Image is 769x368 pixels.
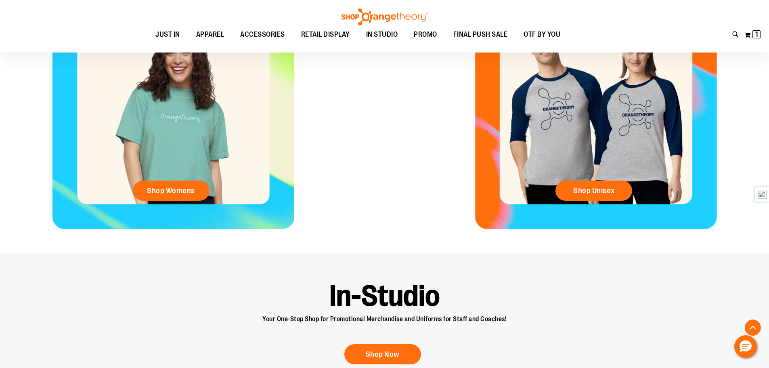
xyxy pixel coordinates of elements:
[133,181,210,201] a: Shop Womens
[445,25,516,44] a: FINAL PUSH SALE
[755,30,758,38] span: 1
[524,25,560,44] span: OTF BY YOU
[188,25,233,44] a: APPAREL
[573,186,615,195] span: Shop Unisex
[240,25,285,44] span: ACCESSORIES
[734,335,757,358] button: Hello, have a question? Let’s chat.
[147,186,195,195] span: Shop Womens
[293,25,358,44] a: RETAIL DISPLAY
[555,181,632,201] a: Shop Unisex
[358,25,406,44] a: IN STUDIO
[406,25,445,44] a: PROMO
[414,25,437,44] span: PROMO
[329,279,440,313] strong: In-Studio
[232,25,293,44] a: ACCESSORIES
[453,25,508,44] span: FINAL PUSH SALE
[515,25,568,44] a: OTF BY YOU
[196,25,224,44] span: APPAREL
[745,320,761,336] button: Back To Top
[344,344,421,364] a: Shop Now
[147,25,188,44] a: JUST IN
[262,315,507,323] span: Your One-Stop Shop for Promotional Merchandise and Uniforms for Staff and Coaches!
[366,350,400,359] span: Shop Now
[301,25,350,44] span: RETAIL DISPLAY
[155,25,180,44] span: JUST IN
[340,8,429,25] img: Shop Orangetheory
[366,25,398,44] span: IN STUDIO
